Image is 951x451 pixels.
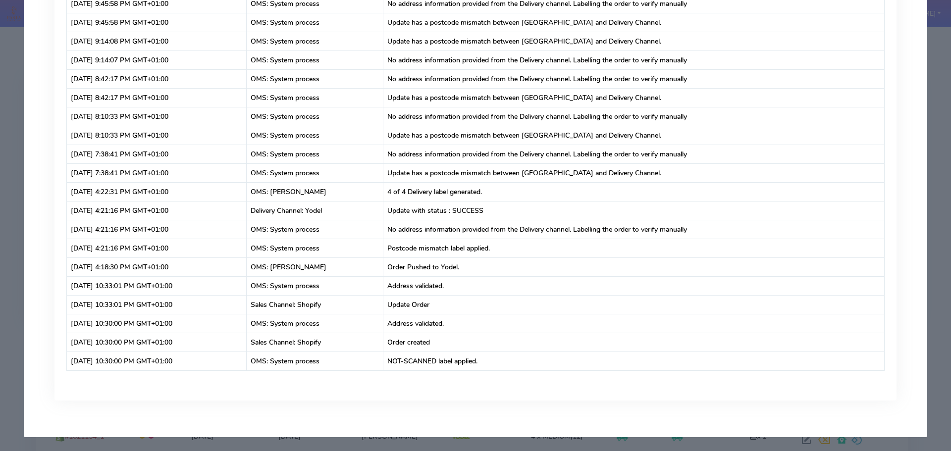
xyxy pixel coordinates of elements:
[247,182,384,201] td: OMS: [PERSON_NAME]
[247,220,384,239] td: OMS: System process
[383,333,884,351] td: Order created
[67,295,247,314] td: [DATE] 10:33:01 PM GMT+01:00
[383,69,884,88] td: No address information provided from the Delivery channel. Labelling the order to verify manually
[247,32,384,50] td: OMS: System process
[67,69,247,88] td: [DATE] 8:42:17 PM GMT+01:00
[247,201,384,220] td: Delivery Channel: Yodel
[383,13,884,32] td: Update has a postcode mismatch between [GEOGRAPHIC_DATA] and Delivery Channel.
[67,50,247,69] td: [DATE] 9:14:07 PM GMT+01:00
[383,126,884,145] td: Update has a postcode mismatch between [GEOGRAPHIC_DATA] and Delivery Channel.
[383,145,884,163] td: No address information provided from the Delivery channel. Labelling the order to verify manually
[383,163,884,182] td: Update has a postcode mismatch between [GEOGRAPHIC_DATA] and Delivery Channel.
[247,13,384,32] td: OMS: System process
[67,182,247,201] td: [DATE] 4:22:31 PM GMT+01:00
[67,13,247,32] td: [DATE] 9:45:58 PM GMT+01:00
[247,88,384,107] td: OMS: System process
[247,295,384,314] td: Sales Channel: Shopify
[67,145,247,163] td: [DATE] 7:38:41 PM GMT+01:00
[67,333,247,351] td: [DATE] 10:30:00 PM GMT+01:00
[247,276,384,295] td: OMS: System process
[383,88,884,107] td: Update has a postcode mismatch between [GEOGRAPHIC_DATA] and Delivery Channel.
[247,107,384,126] td: OMS: System process
[383,182,884,201] td: 4 of 4 Delivery label generated.
[67,314,247,333] td: [DATE] 10:30:00 PM GMT+01:00
[383,220,884,239] td: No address information provided from the Delivery channel. Labelling the order to verify manually
[383,107,884,126] td: No address information provided from the Delivery channel. Labelling the order to verify manually
[67,88,247,107] td: [DATE] 8:42:17 PM GMT+01:00
[383,314,884,333] td: Address validated.
[383,32,884,50] td: Update has a postcode mismatch between [GEOGRAPHIC_DATA] and Delivery Channel.
[67,276,247,295] td: [DATE] 10:33:01 PM GMT+01:00
[247,351,384,370] td: OMS: System process
[383,257,884,276] td: Order Pushed to Yodel.
[67,351,247,370] td: [DATE] 10:30:00 PM GMT+01:00
[383,201,884,220] td: Update with status : SUCCESS
[67,163,247,182] td: [DATE] 7:38:41 PM GMT+01:00
[67,257,247,276] td: [DATE] 4:18:30 PM GMT+01:00
[247,69,384,88] td: OMS: System process
[247,50,384,69] td: OMS: System process
[67,220,247,239] td: [DATE] 4:21:16 PM GMT+01:00
[67,126,247,145] td: [DATE] 8:10:33 PM GMT+01:00
[247,257,384,276] td: OMS: [PERSON_NAME]
[67,32,247,50] td: [DATE] 9:14:08 PM GMT+01:00
[383,295,884,314] td: Update Order
[247,145,384,163] td: OMS: System process
[383,276,884,295] td: Address validated.
[383,239,884,257] td: Postcode mismatch label applied.
[247,333,384,351] td: Sales Channel: Shopify
[247,314,384,333] td: OMS: System process
[67,107,247,126] td: [DATE] 8:10:33 PM GMT+01:00
[247,126,384,145] td: OMS: System process
[247,163,384,182] td: OMS: System process
[383,50,884,69] td: No address information provided from the Delivery channel. Labelling the order to verify manually
[67,239,247,257] td: [DATE] 4:21:16 PM GMT+01:00
[383,351,884,370] td: NOT-SCANNED label applied.
[67,201,247,220] td: [DATE] 4:21:16 PM GMT+01:00
[247,239,384,257] td: OMS: System process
